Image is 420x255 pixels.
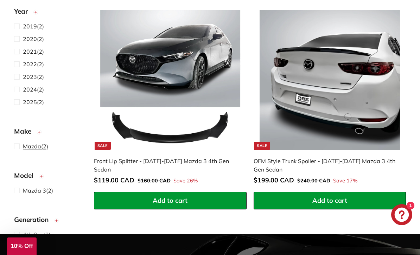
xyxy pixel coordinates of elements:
span: (2) [23,47,44,56]
span: 2019 [23,23,37,30]
div: Sale [95,142,111,150]
span: 2024 [23,86,37,93]
inbox-online-store-chat: Shopify online store chat [389,204,414,227]
span: (2) [23,35,44,43]
span: (2) [23,142,48,150]
span: Model [14,170,39,181]
span: (2) [23,22,44,31]
a: Sale OEM Style Trunk Spoiler - [DATE]-[DATE] Mazda 3 4th Gen Sedan Save 17% [254,4,406,192]
div: OEM Style Trunk Spoiler - [DATE]-[DATE] Mazda 3 4th Gen Sedan [254,157,399,174]
span: $240.00 CAD [297,177,330,184]
span: Add to cart [312,196,347,204]
span: 2025 [23,99,37,106]
span: Add to cart [153,196,187,204]
button: Add to cart [254,192,406,209]
span: 4th Gen [23,231,44,238]
button: Year [14,4,83,22]
span: (2) [23,230,51,239]
span: (2) [23,73,44,81]
div: Sale [254,142,270,150]
span: $160.00 CAD [138,177,171,184]
span: (2) [23,98,44,106]
button: Generation [14,213,83,230]
button: Model [14,168,83,186]
span: 2022 [23,61,37,68]
span: 2021 [23,48,37,55]
button: Add to cart [94,192,246,209]
div: Front Lip Splitter - [DATE]-[DATE] Mazda 3 4th Gen Sedan [94,157,239,174]
span: (2) [23,85,44,94]
span: $199.00 CAD [254,176,294,184]
span: Mazda 3 [23,187,46,194]
span: (2) [23,186,53,195]
button: Make [14,124,83,142]
span: Year [14,6,33,16]
a: Sale Front Lip Splitter - [DATE]-[DATE] Mazda 3 4th Gen Sedan Save 26% [94,4,246,192]
div: 10% Off [7,237,37,255]
span: Mazda [23,143,41,150]
span: Save 17% [333,177,357,185]
span: 10% Off [11,243,33,249]
span: Generation [14,215,54,225]
span: Save 26% [173,177,198,185]
span: (2) [23,60,44,68]
span: 2020 [23,35,37,42]
span: 2023 [23,73,37,80]
span: $119.00 CAD [94,176,134,184]
span: Make [14,126,37,136]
